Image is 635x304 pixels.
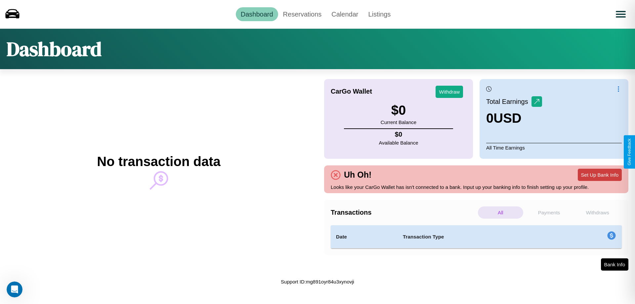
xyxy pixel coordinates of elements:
[331,88,372,95] h4: CarGo Wallet
[527,206,572,219] p: Payments
[381,103,416,118] h3: $ 0
[326,7,363,21] a: Calendar
[236,7,278,21] a: Dashboard
[575,206,620,219] p: Withdraws
[7,282,22,297] iframe: Intercom live chat
[379,131,418,138] h4: $ 0
[486,111,542,126] h3: 0 USD
[97,154,220,169] h2: No transaction data
[627,139,632,165] div: Give Feedback
[7,35,102,63] h1: Dashboard
[486,96,531,108] p: Total Earnings
[363,7,396,21] a: Listings
[336,233,392,241] h4: Date
[403,233,553,241] h4: Transaction Type
[381,118,416,127] p: Current Balance
[331,183,622,192] p: Looks like your CarGo Wallet has isn't connected to a bank. Input up your banking info to finish ...
[578,169,622,181] button: Set Up Bank Info
[436,86,463,98] button: Withdraw
[379,138,418,147] p: Available Balance
[612,5,630,23] button: Open menu
[486,143,622,152] p: All Time Earnings
[278,7,327,21] a: Reservations
[331,225,622,248] table: simple table
[341,170,375,180] h4: Uh Oh!
[331,209,476,216] h4: Transactions
[281,277,354,286] p: Support ID: mg891oyr84u3xynovji
[478,206,523,219] p: All
[601,258,628,271] button: Bank Info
